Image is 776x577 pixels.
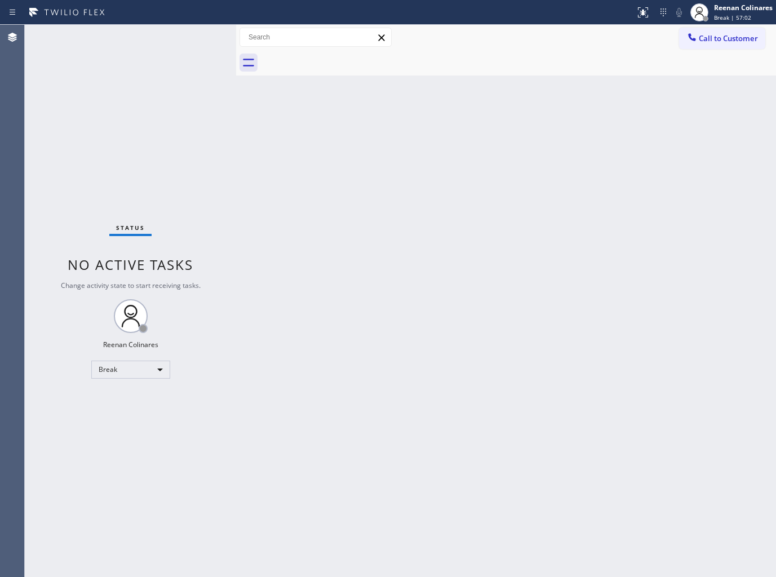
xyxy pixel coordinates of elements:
[714,14,751,21] span: Break | 57:02
[240,28,391,46] input: Search
[116,224,145,232] span: Status
[671,5,687,20] button: Mute
[699,33,758,43] span: Call to Customer
[91,361,170,379] div: Break
[68,255,193,274] span: No active tasks
[61,281,201,290] span: Change activity state to start receiving tasks.
[679,28,765,49] button: Call to Customer
[103,340,158,349] div: Reenan Colinares
[714,3,773,12] div: Reenan Colinares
